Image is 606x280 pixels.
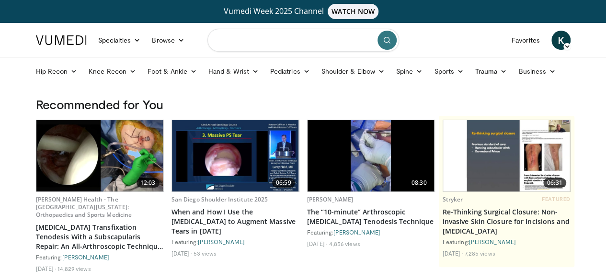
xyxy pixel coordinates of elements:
a: [PERSON_NAME] [307,195,354,203]
a: [MEDICAL_DATA] Transfixation Tenodesis With a Subscapularis Repair: An All-Arthroscopic Technique... [36,223,164,251]
a: Favorites [506,31,546,50]
div: Featuring: [443,238,571,246]
a: [PERSON_NAME] [333,229,380,235]
a: Stryker [443,195,463,203]
li: 4,856 views [329,240,360,247]
a: Trauma [469,62,513,81]
a: Hip Recon [30,62,83,81]
a: San Diego Shoulder Institute 2025 [172,195,268,203]
div: Featuring: [36,253,164,261]
a: [PERSON_NAME] [198,238,245,245]
a: Browse [146,31,190,50]
a: The “10-minute” Arthroscopic [MEDICAL_DATA] Tenodesis Technique [307,207,435,226]
span: 12:03 [137,178,160,188]
a: 06:59 [172,120,299,191]
img: a2754e7b-6a63-49f3-ab5f-5c38285fe722.620x360_q85_upscale.jpg [308,120,434,191]
a: K [551,31,571,50]
a: [PERSON_NAME] Health - The [GEOGRAPHIC_DATA][US_STATE]: Orthopaedics and Sports Medicine [36,195,132,219]
img: bb5e53e6-f191-420d-8cc3-3697f5341a0d.620x360_q85_upscale.jpg [172,120,299,191]
a: Sports [428,62,469,81]
img: f1f532c3-0ef6-42d5-913a-00ff2bbdb663.620x360_q85_upscale.jpg [443,120,570,191]
li: 7,285 views [464,249,495,257]
a: Spine [390,62,428,81]
li: [DATE] [307,240,328,247]
li: [DATE] [443,249,463,257]
input: Search topics, interventions [207,29,399,52]
a: Business [513,62,561,81]
a: Pediatrics [264,62,316,81]
li: 53 views [193,249,217,257]
span: WATCH NOW [328,4,378,19]
li: [DATE] [36,265,57,272]
a: Foot & Ankle [142,62,203,81]
span: FEATURED [542,196,570,202]
span: 06:31 [543,178,566,188]
img: VuMedi Logo [36,35,87,45]
a: [PERSON_NAME] [62,254,109,260]
a: Shoulder & Elbow [316,62,390,81]
h3: Recommended for You [36,97,571,112]
a: Specialties [92,31,147,50]
a: [PERSON_NAME] [469,238,516,245]
div: Featuring: [172,238,299,246]
a: When and How I Use the [MEDICAL_DATA] to Augment Massive Tears in [DATE] [172,207,299,236]
a: 06:31 [443,120,570,191]
a: Hand & Wrist [203,62,264,81]
span: 06:59 [272,178,295,188]
a: Vumedi Week 2025 ChannelWATCH NOW [37,4,569,19]
img: 46648d68-e03f-4bae-a53a-d0b161c86e44.620x360_q85_upscale.jpg [36,120,163,191]
a: 12:03 [36,120,163,191]
div: Featuring: [307,228,435,236]
a: Knee Recon [83,62,142,81]
a: Re-Thinking Surgical Closure: Non-invasive Skin Closure for Incisions and [MEDICAL_DATA] [443,207,571,236]
li: 14,829 views [57,265,91,272]
span: 08:30 [408,178,431,188]
li: [DATE] [172,249,192,257]
a: 08:30 [308,120,434,191]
